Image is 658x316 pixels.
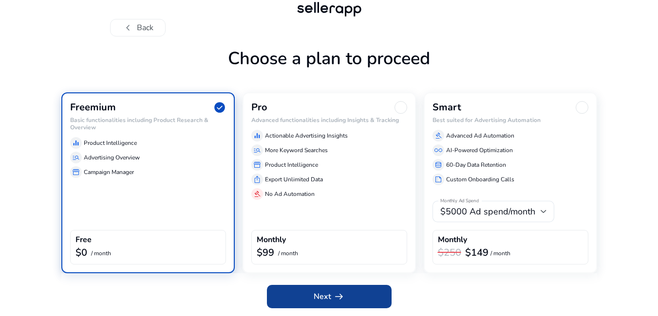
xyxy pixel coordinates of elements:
[434,176,442,183] span: summarize
[110,19,166,36] button: chevron_leftBack
[432,102,461,113] h3: Smart
[84,153,140,162] p: Advertising Overview
[440,206,535,217] span: $5000 Ad spend/month
[446,175,514,184] p: Custom Onboarding Calls
[434,146,442,154] span: all_inclusive
[434,161,442,169] span: database
[75,235,92,245] h4: Free
[61,48,597,92] h1: Choose a plan to proceed
[265,160,318,169] p: Product Intelligence
[278,250,298,257] p: / month
[72,168,80,176] span: storefront
[253,146,261,154] span: manage_search
[446,131,514,140] p: Advanced Ad Automation
[438,235,467,245] h4: Monthly
[432,117,588,123] h6: Best suited for Advertising Automation
[465,246,489,259] b: $149
[253,190,261,198] span: gavel
[84,139,137,147] p: Product Intelligence
[253,176,261,183] span: ios_share
[70,102,116,113] h3: Freemium
[72,139,80,147] span: equalizer
[91,250,111,257] p: / month
[257,235,286,245] h4: Monthly
[75,246,87,259] b: $0
[440,198,479,205] mat-label: Monthly Ad Spend
[213,101,226,114] span: check_circle
[253,132,261,140] span: equalizer
[70,117,226,131] h6: Basic functionalities including Product Research & Overview
[84,168,134,176] p: Campaign Manager
[265,175,323,184] p: Export Unlimited Data
[438,247,461,259] h3: $250
[314,291,345,302] span: Next
[265,131,348,140] p: Actionable Advertising Insights
[253,161,261,169] span: storefront
[434,132,442,140] span: gavel
[446,160,506,169] p: 60-Day Data Retention
[251,117,407,123] h6: Advanced functionalities including Insights & Tracking
[265,146,328,155] p: More Keyword Searches
[122,22,134,34] span: chevron_left
[446,146,513,155] p: AI-Powered Optimization
[251,102,267,113] h3: Pro
[333,291,345,302] span: arrow_right_alt
[490,250,510,257] p: / month
[267,285,392,308] button: Nextarrow_right_alt
[257,246,274,259] b: $99
[72,154,80,161] span: manage_search
[265,190,315,198] p: No Ad Automation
